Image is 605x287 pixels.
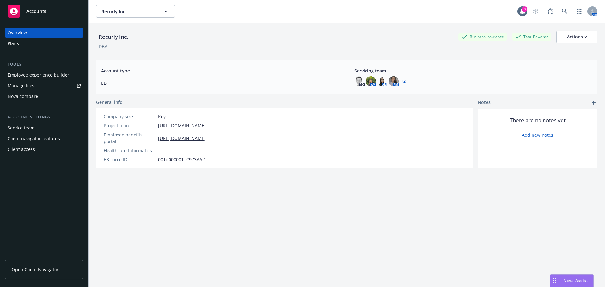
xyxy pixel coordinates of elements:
a: Search [558,5,571,18]
a: Manage files [5,81,83,91]
span: Key [158,113,166,120]
div: DBA: - [99,43,110,50]
div: Recurly Inc. [96,33,131,41]
button: Actions [556,31,597,43]
a: Nova compare [5,91,83,101]
a: Client access [5,144,83,154]
div: Overview [8,28,27,38]
span: 001d000001TC973AAD [158,156,205,163]
a: Client navigator features [5,134,83,144]
div: Plans [8,38,19,49]
div: 8 [522,6,527,12]
div: Manage files [8,81,34,91]
div: Total Rewards [512,33,551,41]
a: [URL][DOMAIN_NAME] [158,135,206,141]
div: Actions [567,31,587,43]
span: Accounts [26,9,46,14]
div: Employee experience builder [8,70,69,80]
a: Report a Bug [544,5,556,18]
a: Plans [5,38,83,49]
a: Start snowing [529,5,542,18]
img: photo [354,76,365,86]
button: Recurly Inc. [96,5,175,18]
a: [URL][DOMAIN_NAME] [158,122,206,129]
div: Nova compare [8,91,38,101]
a: Accounts [5,3,83,20]
span: Account type [101,67,339,74]
div: Employee benefits portal [104,131,156,145]
div: EB Force ID [104,156,156,163]
div: Business Insurance [458,33,507,41]
span: Nova Assist [563,278,588,283]
a: Employee experience builder [5,70,83,80]
span: Recurly Inc. [101,8,156,15]
img: photo [377,76,387,86]
a: Switch app [573,5,585,18]
a: Overview [5,28,83,38]
a: Add new notes [522,132,553,138]
div: Healthcare Informatics [104,147,156,154]
span: There are no notes yet [510,117,566,124]
div: Service team [8,123,35,133]
a: +2 [401,79,406,83]
div: Client navigator features [8,134,60,144]
button: Nova Assist [550,274,594,287]
span: EB [101,80,339,86]
span: - [158,147,160,154]
div: Client access [8,144,35,154]
div: Account settings [5,114,83,120]
a: Service team [5,123,83,133]
div: Project plan [104,122,156,129]
div: Company size [104,113,156,120]
img: photo [366,76,376,86]
div: Drag to move [550,275,558,287]
span: Notes [478,99,491,106]
span: Servicing team [354,67,592,74]
div: Tools [5,61,83,67]
span: General info [96,99,123,106]
img: photo [389,76,399,86]
span: Open Client Navigator [12,266,59,273]
a: add [590,99,597,106]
